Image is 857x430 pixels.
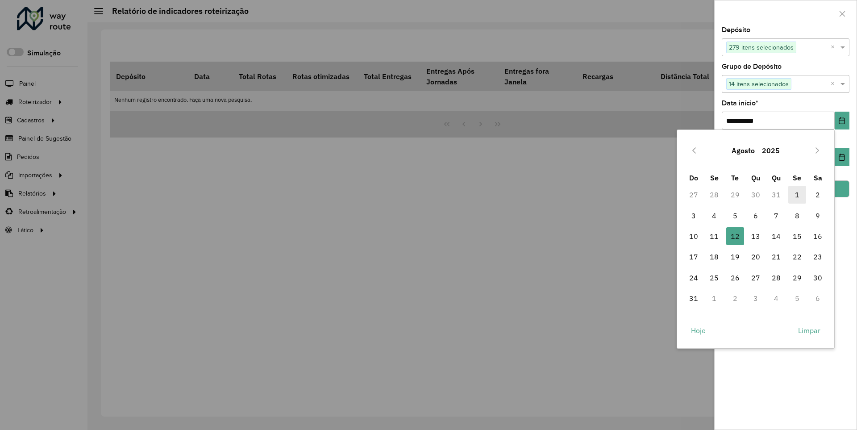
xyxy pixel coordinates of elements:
[689,173,698,182] span: Do
[731,173,739,182] span: Te
[685,227,703,245] span: 10
[766,267,786,288] td: 28
[704,267,724,288] td: 25
[751,173,760,182] span: Qu
[788,186,806,204] span: 1
[683,288,704,309] td: 31
[747,269,765,287] span: 27
[787,184,807,205] td: 1
[767,248,785,266] span: 21
[831,79,838,89] span: Clear all
[677,129,835,349] div: Choose Date
[788,207,806,225] span: 8
[766,246,786,267] td: 21
[705,227,723,245] span: 11
[814,173,822,182] span: Sa
[726,207,744,225] span: 5
[766,288,786,309] td: 4
[809,269,827,287] span: 30
[710,173,719,182] span: Se
[767,269,785,287] span: 28
[835,112,849,129] button: Choose Date
[747,227,765,245] span: 13
[726,248,744,266] span: 19
[745,226,766,246] td: 13
[745,267,766,288] td: 27
[758,140,783,161] button: Choose Year
[727,79,791,89] span: 14 itens selecionados
[835,148,849,166] button: Choose Date
[727,42,796,53] span: 279 itens selecionados
[683,205,704,226] td: 3
[722,98,758,109] label: Data início
[728,140,758,161] button: Choose Month
[685,269,703,287] span: 24
[807,184,828,205] td: 2
[807,267,828,288] td: 30
[766,226,786,246] td: 14
[788,248,806,266] span: 22
[772,173,781,182] span: Qu
[745,205,766,226] td: 6
[793,173,801,182] span: Se
[807,226,828,246] td: 16
[747,248,765,266] span: 20
[787,226,807,246] td: 15
[685,289,703,307] span: 31
[724,184,745,205] td: 29
[809,227,827,245] span: 16
[683,226,704,246] td: 10
[683,321,713,339] button: Hoje
[705,207,723,225] span: 4
[722,61,782,72] label: Grupo de Depósito
[767,207,785,225] span: 7
[724,246,745,267] td: 19
[807,288,828,309] td: 6
[726,269,744,287] span: 26
[766,205,786,226] td: 7
[807,205,828,226] td: 9
[724,267,745,288] td: 26
[745,246,766,267] td: 20
[809,248,827,266] span: 23
[704,288,724,309] td: 1
[724,226,745,246] td: 12
[724,205,745,226] td: 5
[767,227,785,245] span: 14
[787,267,807,288] td: 29
[704,205,724,226] td: 4
[685,248,703,266] span: 17
[787,288,807,309] td: 5
[704,226,724,246] td: 11
[704,246,724,267] td: 18
[809,186,827,204] span: 2
[745,288,766,309] td: 3
[683,267,704,288] td: 24
[685,207,703,225] span: 3
[724,288,745,309] td: 2
[704,184,724,205] td: 28
[809,207,827,225] span: 9
[798,325,820,336] span: Limpar
[683,246,704,267] td: 17
[687,143,701,158] button: Previous Month
[747,207,765,225] span: 6
[683,184,704,205] td: 27
[810,143,824,158] button: Next Month
[722,25,750,35] label: Depósito
[691,325,706,336] span: Hoje
[788,227,806,245] span: 15
[705,269,723,287] span: 25
[705,248,723,266] span: 18
[807,246,828,267] td: 23
[726,227,744,245] span: 12
[745,184,766,205] td: 30
[787,246,807,267] td: 22
[787,205,807,226] td: 8
[790,321,828,339] button: Limpar
[766,184,786,205] td: 31
[831,42,838,53] span: Clear all
[788,269,806,287] span: 29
